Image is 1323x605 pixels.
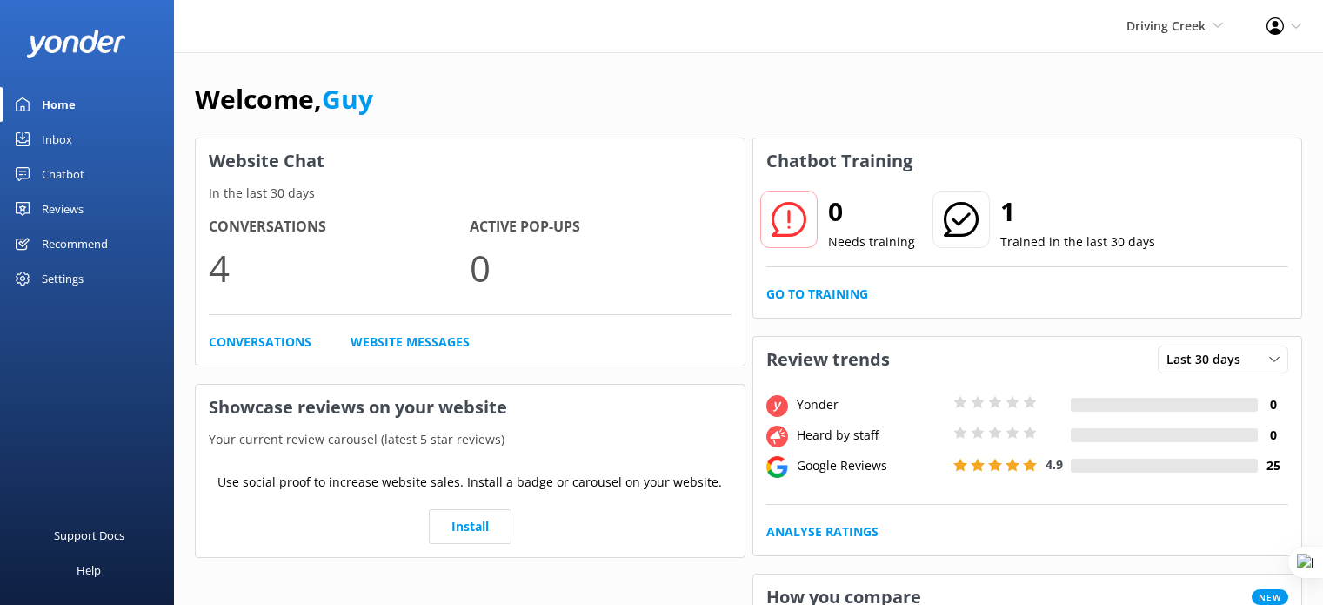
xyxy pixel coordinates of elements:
a: Analyse Ratings [766,522,879,541]
div: Help [77,553,101,588]
span: 4.9 [1046,456,1063,473]
p: Needs training [828,232,915,252]
h4: 25 [1258,456,1288,475]
p: Use social proof to increase website sales. Install a badge or carousel on your website. [217,473,722,492]
h3: Chatbot Training [753,138,925,184]
div: Google Reviews [792,456,949,475]
h4: Conversations [209,216,470,239]
div: Support Docs [54,518,124,553]
p: Trained in the last 30 days [1000,232,1155,252]
h2: 0 [828,191,915,232]
h3: Showcase reviews on your website [196,385,745,430]
p: Your current review carousel (latest 5 star reviews) [196,430,745,449]
p: 0 [470,239,731,297]
div: Settings [42,261,84,296]
div: Heard by staff [792,426,949,445]
h4: Active Pop-ups [470,216,731,239]
a: Go to Training [766,285,868,304]
span: Driving Creek [1126,17,1206,34]
a: Website Messages [351,333,470,352]
a: Install [429,509,511,544]
p: 4 [209,239,470,297]
div: Inbox [42,122,72,157]
div: Reviews [42,192,84,226]
h4: 0 [1258,426,1288,445]
a: Conversations [209,333,311,352]
h3: Website Chat [196,138,745,184]
a: Guy [322,81,373,117]
div: Yonder [792,395,949,414]
span: Last 30 days [1166,350,1251,369]
h3: Review trends [753,337,903,382]
p: In the last 30 days [196,184,745,203]
img: yonder-white-logo.png [26,30,126,58]
span: New [1252,589,1288,605]
h1: Welcome, [195,78,373,120]
div: Chatbot [42,157,84,192]
h2: 1 [1000,191,1155,232]
div: Recommend [42,226,108,261]
div: Home [42,87,76,122]
h4: 0 [1258,395,1288,414]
